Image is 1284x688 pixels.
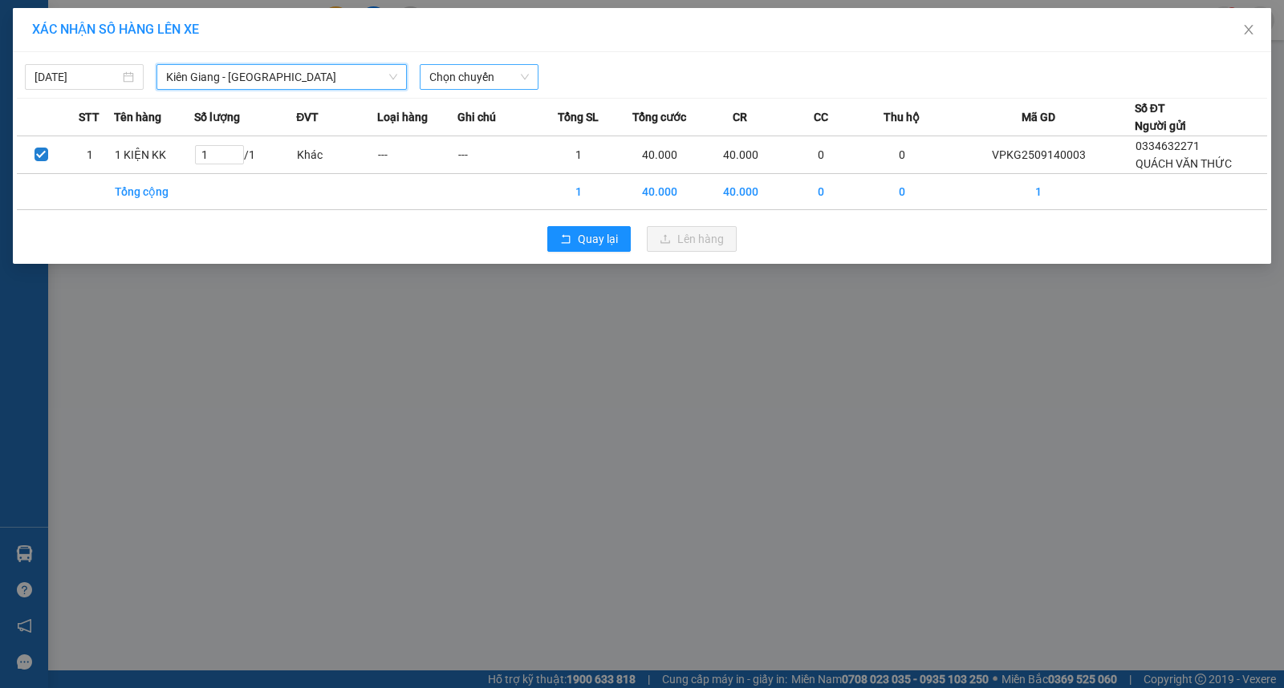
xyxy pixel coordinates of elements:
td: --- [457,136,538,174]
td: 40.000 [700,174,781,210]
span: 0334632271 [1136,140,1200,152]
li: E11, Đường số 8, Khu dân cư Nông [GEOGRAPHIC_DATA], Kv.[GEOGRAPHIC_DATA], [GEOGRAPHIC_DATA] [7,35,306,116]
span: XÁC NHẬN SỐ HÀNG LÊN XE [32,22,199,37]
span: close [1242,23,1255,36]
span: Quay lại [578,230,618,248]
td: 40.000 [620,174,701,210]
span: phone [7,119,20,132]
span: environment [92,38,105,51]
div: Số ĐT Người gửi [1135,99,1186,135]
td: 1 KIỆN KK [114,136,195,174]
td: 0 [862,174,943,210]
input: 14/09/2025 [35,68,120,86]
span: Mã GD [1022,108,1055,126]
td: / 1 [194,136,296,174]
td: 40.000 [700,136,781,174]
span: ĐVT [296,108,319,126]
img: logo.jpg [7,7,87,87]
td: Tổng cộng [114,174,195,210]
span: Kiên Giang - Cần Thơ [166,65,397,89]
td: 1 [538,136,620,174]
span: Thu hộ [884,108,920,126]
button: Close [1226,8,1271,53]
span: Tên hàng [114,108,161,126]
li: 1900 8181 [7,115,306,136]
td: Khác [296,136,377,174]
td: 0 [781,136,862,174]
b: [PERSON_NAME] [92,10,227,30]
span: Loại hàng [377,108,428,126]
td: 0 [781,174,862,210]
td: 1 [65,136,113,174]
span: CC [814,108,828,126]
td: 40.000 [620,136,701,174]
span: Tổng cước [632,108,686,126]
span: Số lượng [194,108,240,126]
span: CR [733,108,747,126]
span: STT [79,108,100,126]
span: Ghi chú [457,108,496,126]
span: down [388,72,398,82]
td: 0 [862,136,943,174]
td: 1 [538,174,620,210]
td: VPKG2509140003 [942,136,1135,174]
button: uploadLên hàng [647,226,737,252]
span: rollback [560,233,571,246]
button: rollbackQuay lại [547,226,631,252]
span: Tổng SL [558,108,599,126]
span: Chọn chuyến [429,65,529,89]
td: --- [377,136,458,174]
span: QUÁCH VĂN THỨC [1136,157,1232,170]
td: 1 [942,174,1135,210]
